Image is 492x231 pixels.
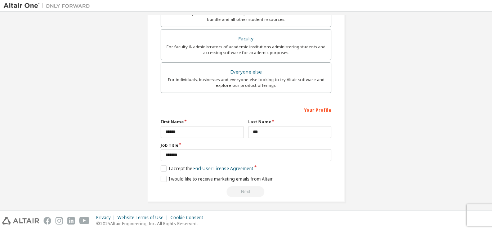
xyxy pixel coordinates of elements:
[165,11,327,22] div: For currently enrolled students looking to access the free Altair Student Edition bundle and all ...
[161,176,273,182] label: I would like to receive marketing emails from Altair
[67,217,75,225] img: linkedin.svg
[4,2,94,9] img: Altair One
[161,142,331,148] label: Job Title
[161,186,331,197] div: Fix issues to continue
[44,217,51,225] img: facebook.svg
[165,77,327,88] div: For individuals, businesses and everyone else looking to try Altair software and explore our prod...
[248,119,331,125] label: Last Name
[161,104,331,115] div: Your Profile
[79,217,90,225] img: youtube.svg
[193,165,253,172] a: End-User License Agreement
[161,165,253,172] label: I accept the
[96,215,117,221] div: Privacy
[170,215,207,221] div: Cookie Consent
[2,217,39,225] img: altair_logo.svg
[117,215,170,221] div: Website Terms of Use
[165,34,327,44] div: Faculty
[165,44,327,55] div: For faculty & administrators of academic institutions administering students and accessing softwa...
[165,67,327,77] div: Everyone else
[55,217,63,225] img: instagram.svg
[96,221,207,227] p: © 2025 Altair Engineering, Inc. All Rights Reserved.
[161,119,244,125] label: First Name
